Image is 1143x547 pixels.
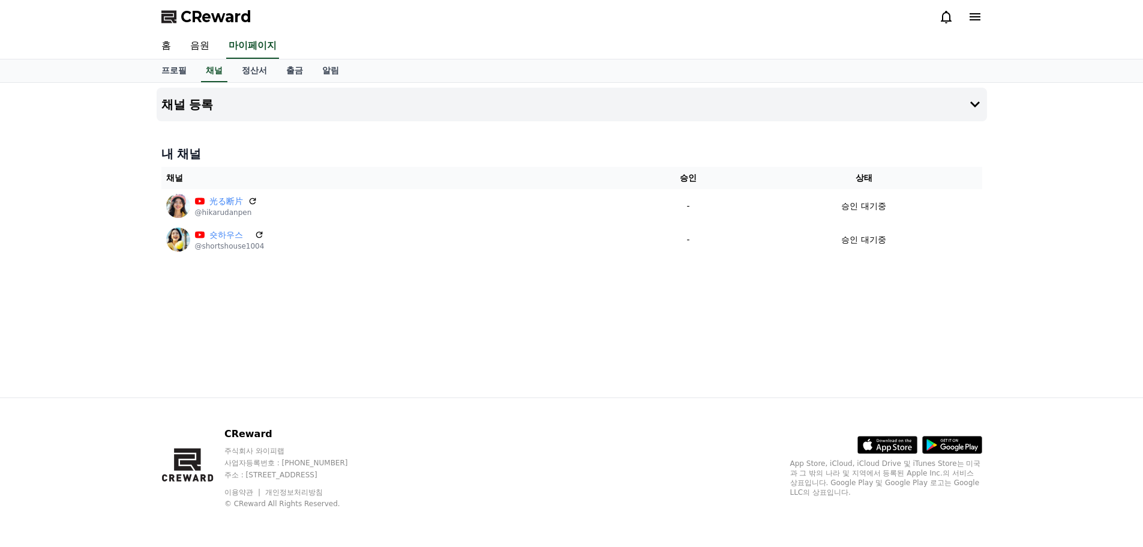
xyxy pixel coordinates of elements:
p: 사업자등록번호 : [PHONE_NUMBER] [224,458,371,468]
a: 홈 [152,34,181,59]
p: 주소 : [STREET_ADDRESS] [224,470,371,480]
th: 상태 [746,167,982,189]
h4: 채널 등록 [161,98,214,111]
p: © CReward All Rights Reserved. [224,499,371,509]
a: 출금 [277,59,313,82]
a: 숏하우스 [209,229,250,241]
p: @hikarudanpen [195,208,257,217]
p: 승인 대기중 [841,200,886,213]
span: CReward [181,7,251,26]
img: 光る断片 [166,194,190,218]
p: 승인 대기중 [841,234,886,246]
p: - [635,234,741,246]
a: 이용약관 [224,488,262,497]
button: 채널 등록 [157,88,987,121]
a: 마이페이지 [226,34,279,59]
h4: 내 채널 [161,145,982,162]
a: 개인정보처리방침 [265,488,323,497]
img: 숏하우스 [166,228,190,252]
p: @shortshouse1004 [195,241,265,251]
a: 光る断片 [209,195,243,208]
p: App Store, iCloud, iCloud Drive 및 iTunes Store는 미국과 그 밖의 나라 및 지역에서 등록된 Apple Inc.의 서비스 상표입니다. Goo... [790,459,982,497]
p: - [635,200,741,213]
a: CReward [161,7,251,26]
p: 주식회사 와이피랩 [224,446,371,456]
a: 알림 [313,59,349,82]
th: 채널 [161,167,631,189]
th: 승인 [631,167,746,189]
a: 채널 [201,59,227,82]
a: 정산서 [232,59,277,82]
a: 프로필 [152,59,196,82]
p: CReward [224,427,371,441]
a: 음원 [181,34,219,59]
